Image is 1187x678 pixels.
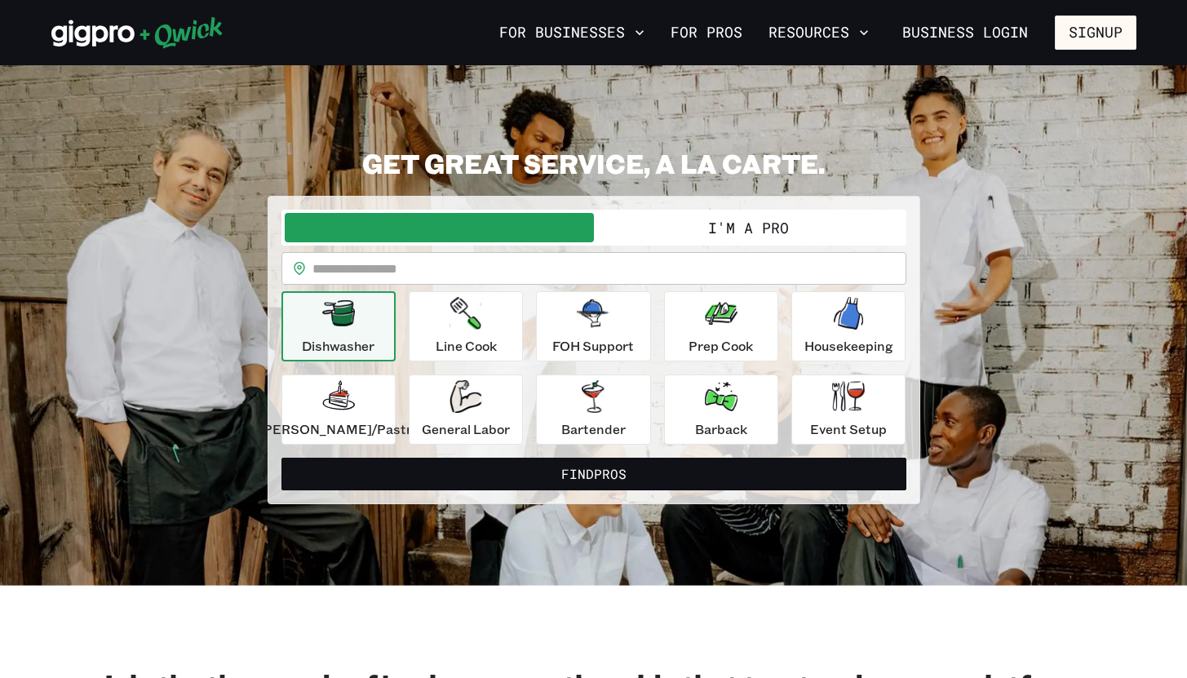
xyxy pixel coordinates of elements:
button: [PERSON_NAME]/Pastry [281,374,396,445]
p: Barback [695,419,747,439]
button: Housekeeping [791,291,906,361]
a: Business Login [888,16,1042,50]
p: Prep Cook [689,336,753,356]
p: General Labor [422,419,510,439]
h2: GET GREAT SERVICE, A LA CARTE. [268,147,920,179]
button: Bartender [536,374,650,445]
button: For Businesses [493,19,651,47]
button: FindPros [281,458,906,490]
button: Line Cook [409,291,523,361]
p: FOH Support [552,336,634,356]
button: I'm a Pro [594,213,903,242]
button: Resources [762,19,875,47]
button: I'm a Business [285,213,594,242]
a: For Pros [664,19,749,47]
button: FOH Support [536,291,650,361]
p: Line Cook [436,336,497,356]
button: Event Setup [791,374,906,445]
p: Housekeeping [804,336,893,356]
p: Dishwasher [302,336,374,356]
button: General Labor [409,374,523,445]
p: Event Setup [810,419,887,439]
button: Dishwasher [281,291,396,361]
p: [PERSON_NAME]/Pastry [259,419,419,439]
button: Signup [1055,16,1136,50]
p: Bartender [561,419,626,439]
button: Barback [664,374,778,445]
button: Prep Cook [664,291,778,361]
